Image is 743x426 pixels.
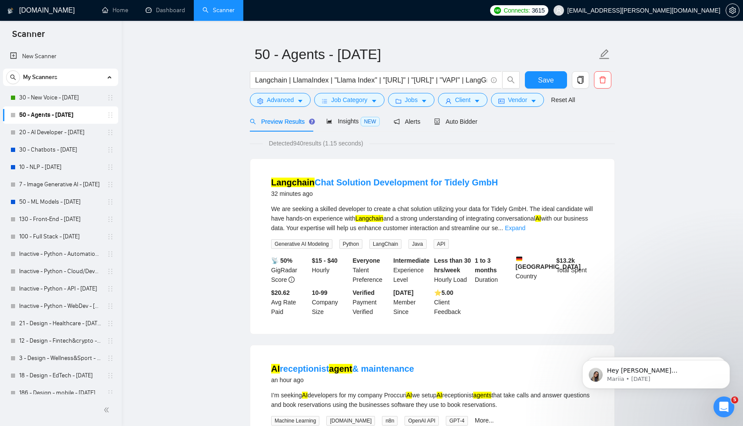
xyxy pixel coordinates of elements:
[271,178,498,187] a: LangchainChat Solution Development for Tidely GmbH
[107,94,114,101] span: holder
[107,216,114,223] span: holder
[475,417,494,424] a: More...
[271,178,315,187] mark: Langchain
[23,69,57,86] span: My Scanners
[491,93,544,107] button: idcardVendorcaret-down
[394,119,400,125] span: notification
[382,416,398,426] span: n8n
[19,211,102,228] a: 130 - Front-End - [DATE]
[393,257,429,264] b: Intermediate
[434,119,440,125] span: robot
[19,245,102,263] a: Inactive - Python - Automation - [DATE]
[434,257,471,274] b: Less than 30 hrs/week
[371,98,377,104] span: caret-down
[572,76,589,84] span: copy
[475,257,497,274] b: 1 to 3 months
[594,71,611,89] button: delete
[421,98,427,104] span: caret-down
[107,372,114,379] span: holder
[271,364,280,373] mark: AI
[514,256,555,284] div: Country
[355,215,384,222] mark: Langchain
[107,320,114,327] span: holder
[494,7,501,14] img: upwork-logo.png
[107,251,114,258] span: holder
[146,7,185,14] a: dashboardDashboard
[726,7,740,14] a: setting
[535,215,541,222] mark: AI
[250,93,311,107] button: settingAdvancedcaret-down
[353,257,380,264] b: Everyone
[107,303,114,310] span: holder
[7,74,20,80] span: search
[107,198,114,205] span: holder
[19,332,102,350] a: 12 - Design - Fintech&crypto - [DATE]
[369,239,401,249] span: LangChain
[19,297,102,315] a: Inactive - Python - WebDev - [DATE]
[525,71,567,89] button: Save
[19,106,102,124] a: 50 - Agents - [DATE]
[339,239,362,249] span: Python
[406,392,412,399] mark: AI
[19,350,102,367] a: 3 - Design - Wellness&Sport - [DATE]
[432,288,473,317] div: Client Feedback
[6,70,20,84] button: search
[255,43,597,65] input: Scanner name...
[516,256,581,270] b: [GEOGRAPHIC_DATA]
[19,315,102,332] a: 21 - Design - Healthcare - [DATE]
[271,188,498,199] div: 32 minutes ago
[3,48,118,65] li: New Scanner
[393,289,413,296] b: [DATE]
[556,257,575,264] b: $ 13.2k
[326,416,375,426] span: [DOMAIN_NAME]
[263,139,369,148] span: Detected 940 results (1.15 seconds)
[726,3,740,17] button: setting
[326,118,379,125] span: Insights
[38,33,150,41] p: Message from Mariia, sent 2w ago
[19,159,102,176] a: 10 - NLP - [DATE]
[289,277,295,283] span: info-circle
[19,193,102,211] a: 50 - ML Models - [DATE]
[569,342,743,403] iframe: Intercom notifications message
[19,263,102,280] a: Inactive - Python - Cloud/DevOps - [DATE]
[572,71,589,89] button: copy
[107,285,114,292] span: holder
[391,288,432,317] div: Member Since
[308,118,316,125] div: Tooltip anchor
[107,129,114,136] span: holder
[434,289,453,296] b: ⭐️ 5.00
[107,112,114,119] span: holder
[353,289,375,296] b: Verified
[302,392,308,399] mark: AI
[551,95,575,105] a: Reset All
[314,93,384,107] button: barsJob Categorycaret-down
[395,98,401,104] span: folder
[351,256,392,284] div: Talent Preference
[107,355,114,362] span: holder
[445,98,451,104] span: user
[446,416,468,426] span: GPT-4
[271,364,414,373] a: AIreceptionistagent& maintenance
[731,396,738,403] span: 5
[504,6,530,15] span: Connects:
[202,7,235,14] a: searchScanner
[107,181,114,188] span: holder
[271,257,292,264] b: 📡 50%
[5,28,52,46] span: Scanner
[250,118,312,125] span: Preview Results
[271,239,332,249] span: Generative AI Modeling
[297,98,303,104] span: caret-down
[107,146,114,153] span: holder
[531,98,537,104] span: caret-down
[107,233,114,240] span: holder
[312,289,328,296] b: 10-99
[538,75,554,86] span: Save
[437,392,442,399] mark: AI
[532,6,545,15] span: 3615
[310,256,351,284] div: Hourly
[10,48,111,65] a: New Scanner
[498,225,503,231] span: ...
[391,256,432,284] div: Experience Level
[331,95,367,105] span: Job Category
